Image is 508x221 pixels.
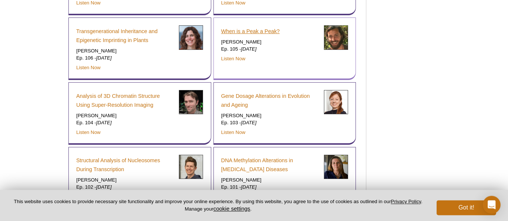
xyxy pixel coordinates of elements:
img: Claudia Keller headshot [324,90,348,114]
a: Listen Now [76,65,100,70]
img: Alistair Boettiger headshot [179,90,203,114]
em: [DATE] [241,184,257,190]
p: [PERSON_NAME] [76,48,173,54]
p: This website uses cookies to provide necessary site functionality and improve your online experie... [12,198,424,212]
button: cookie settings [213,205,250,212]
p: [PERSON_NAME] [76,112,173,119]
a: When is a Peak a Peak? [221,27,280,36]
p: Ep. 104 - [76,119,173,126]
p: [PERSON_NAME] [221,39,318,45]
em: [DATE] [96,55,112,61]
em: [DATE] [241,46,257,52]
a: Structural Analysis of Nucleosomes During Transcription [76,156,173,174]
em: [DATE] [96,184,112,190]
p: Ep. 103 - [221,119,318,126]
img: Lucas Farnung headshot [179,155,203,179]
a: Gene Dosage Alterations in Evolution and Ageing [221,92,318,109]
img: Mary Gehring headshot [179,25,203,49]
a: Listen Now [221,129,245,135]
p: [PERSON_NAME] [221,112,318,119]
img: Paula Desplats headshot [324,155,348,179]
img: Claudio Cantù headshot [324,25,348,49]
p: Ep. 102 - [76,184,173,190]
em: [DATE] [241,120,257,125]
p: Ep. 105 - [221,46,318,52]
em: [DATE] [96,120,112,125]
a: Transgenerational Inheritance and Epigenetic Imprinting in Plants [76,27,173,45]
p: Ep. 106 - [76,55,173,61]
a: Listen Now [76,129,100,135]
a: DNA Methylation Alterations in [MEDICAL_DATA] Diseases [221,156,318,174]
p: [PERSON_NAME] [76,177,173,183]
div: Open Intercom Messenger [483,196,501,214]
p: [PERSON_NAME] [221,177,318,183]
p: Ep. 101 - [221,184,318,190]
a: Privacy Policy [391,199,421,204]
a: Analysis of 3D Chromatin Structure Using Super-Resolution Imaging [76,92,173,109]
a: Listen Now [221,56,245,61]
button: Got it! [437,200,496,215]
